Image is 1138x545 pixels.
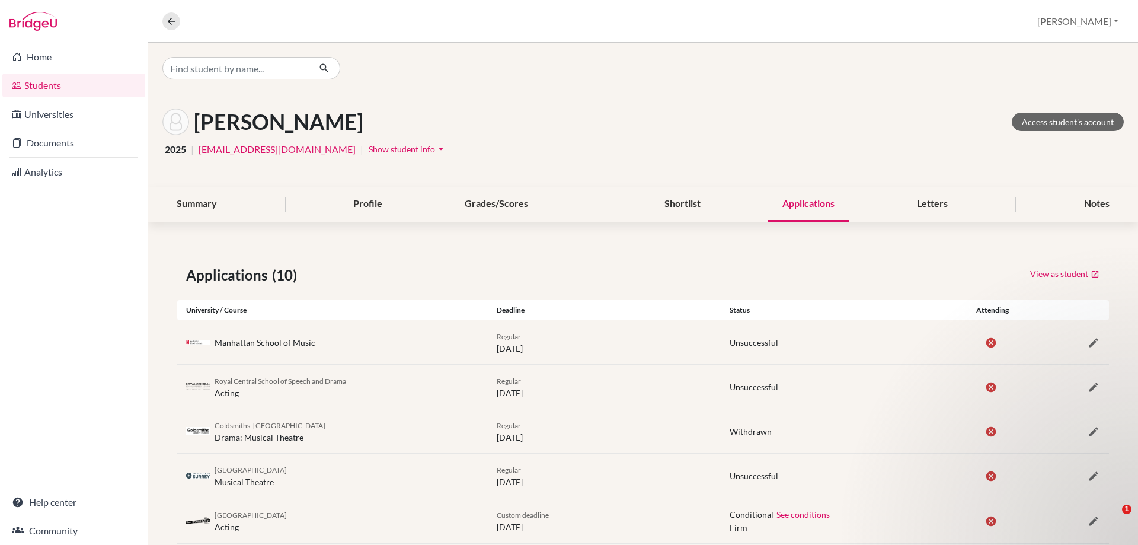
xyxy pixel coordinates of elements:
span: Withdrawn [730,426,772,436]
a: Access student's account [1012,113,1124,131]
span: Applications [186,264,272,286]
div: [DATE] [488,419,721,444]
h1: [PERSON_NAME] [194,109,363,135]
div: Profile [339,187,397,222]
img: gb_c35_tyxozhj5.png [186,383,210,391]
div: Grades/Scores [450,187,542,222]
img: Onna Wong's avatar [162,109,189,135]
span: Unsuccessful [730,382,778,392]
div: Acting [215,508,287,533]
div: Status [721,305,954,315]
span: Goldsmiths, [GEOGRAPHIC_DATA] [215,421,325,430]
span: [GEOGRAPHIC_DATA] [215,466,287,474]
span: Show student info [369,144,435,154]
button: [PERSON_NAME] [1032,10,1124,33]
a: Analytics [2,160,145,184]
button: Show student infoarrow_drop_down [368,140,447,158]
div: Shortlist [650,187,715,222]
span: Conditional [730,509,773,519]
div: Summary [162,187,231,222]
a: Home [2,45,145,69]
a: Students [2,74,145,97]
span: Regular [497,466,521,474]
span: Custom deadline [497,511,549,519]
div: Manhattan School of Music [215,336,315,349]
span: (10) [272,264,302,286]
span: Regular [497,377,521,385]
span: Unsuccessful [730,337,778,348]
img: gb_r51_yme1lqqh.png [186,517,210,525]
button: See conditions [776,508,830,521]
span: Regular [497,332,521,341]
span: 1 [1122,505,1131,514]
a: View as student [1030,264,1100,283]
img: gb_g56_4usd9fsa.png [186,427,210,436]
a: Documents [2,131,145,155]
span: Firm [730,521,830,534]
div: University / Course [177,305,488,315]
a: Community [2,519,145,543]
img: us_msmn_b96pkbuh.jpeg [186,340,210,345]
span: Royal Central School of Speech and Drama [215,377,346,385]
span: | [360,142,363,157]
div: Applications [768,187,849,222]
div: Attending [954,305,1031,315]
span: [GEOGRAPHIC_DATA] [215,511,287,519]
div: [DATE] [488,330,721,355]
a: Help center [2,490,145,514]
div: Drama: Musical Theatre [215,419,325,444]
a: [EMAIL_ADDRESS][DOMAIN_NAME] [199,142,356,157]
div: [DATE] [488,508,721,533]
span: 2025 [165,142,186,157]
i: arrow_drop_down [435,143,447,155]
span: Unsuccessful [730,471,778,481]
div: Deadline [488,305,721,315]
div: Letters [903,187,962,222]
span: Regular [497,421,521,430]
div: Notes [1070,187,1124,222]
span: | [191,142,194,157]
iframe: Intercom live chat [1098,505,1126,533]
img: Bridge-U [9,12,57,31]
img: gb_s85_6vubld53.jpeg [186,473,210,478]
div: [DATE] [488,374,721,399]
input: Find student by name... [162,57,309,79]
div: Musical Theatre [215,463,287,488]
a: Universities [2,103,145,126]
div: [DATE] [488,463,721,488]
div: Acting [215,374,346,399]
